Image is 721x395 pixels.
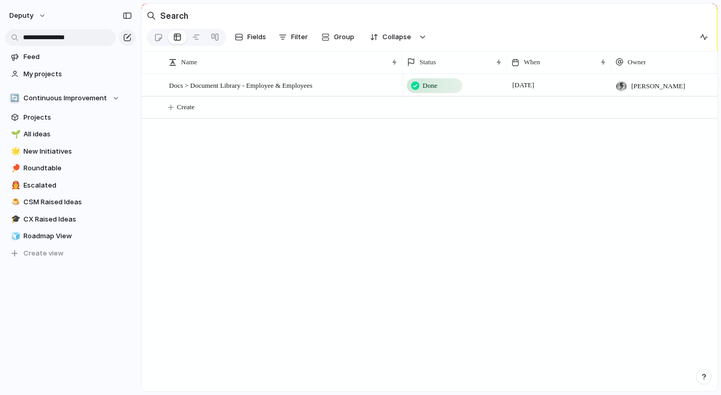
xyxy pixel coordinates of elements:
button: 🧊 [9,231,20,241]
a: 🍮CSM Raised Ideas [5,194,136,210]
span: Projects [23,112,132,123]
span: Feed [23,52,132,62]
a: 🎓CX Raised Ideas [5,212,136,227]
div: 👨‍🚒 [11,179,18,191]
span: Roundtable [23,163,132,173]
span: deputy [9,10,33,21]
button: 👨‍🚒 [9,180,20,191]
button: Group [316,29,359,45]
span: Collapse [382,32,411,42]
span: Create [177,102,195,112]
a: 👨‍🚒Escalated [5,178,136,193]
div: 🏓 [11,162,18,175]
span: All ideas [23,129,132,140]
span: Fields [247,32,266,42]
div: 🔄 [9,93,20,103]
a: 🌱All ideas [5,126,136,142]
button: Fields [231,29,270,45]
span: Done [423,80,437,91]
button: 🏓 [9,163,20,173]
span: Continuous Improvement [23,93,107,103]
span: Escalated [23,180,132,191]
span: Create view [23,248,64,259]
span: Filter [291,32,308,42]
h2: Search [160,9,188,22]
button: Collapse [364,29,416,45]
span: Roadmap View [23,231,132,241]
span: [PERSON_NAME] [631,81,685,91]
div: 🌟 [11,145,18,157]
button: 🍮 [9,197,20,207]
span: New Initiatives [23,146,132,157]
a: My projects [5,66,136,82]
span: [DATE] [510,79,537,91]
button: 🌟 [9,146,20,157]
span: My projects [23,69,132,79]
button: 🎓 [9,214,20,225]
span: CX Raised Ideas [23,214,132,225]
span: Docs > Document Library - Employee & Employees [169,79,313,91]
a: 🌟New Initiatives [5,144,136,159]
div: 🎓 [11,213,18,225]
a: 🏓Roundtable [5,160,136,176]
a: Projects [5,110,136,125]
span: Name [181,57,197,67]
span: Status [419,57,436,67]
div: 🧊 [11,230,18,242]
div: 🌱 [11,129,18,141]
a: 🧊Roadmap View [5,228,136,244]
button: 🔄Continuous Improvement [5,90,136,106]
button: deputy [5,7,52,24]
span: Owner [628,57,646,67]
span: When [524,57,540,67]
a: Feed [5,49,136,65]
span: Group [334,32,354,42]
div: 🍮 [11,196,18,208]
span: CSM Raised Ideas [23,197,132,207]
button: Filter [274,29,312,45]
button: Create view [5,246,136,261]
button: 🌱 [9,129,20,140]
